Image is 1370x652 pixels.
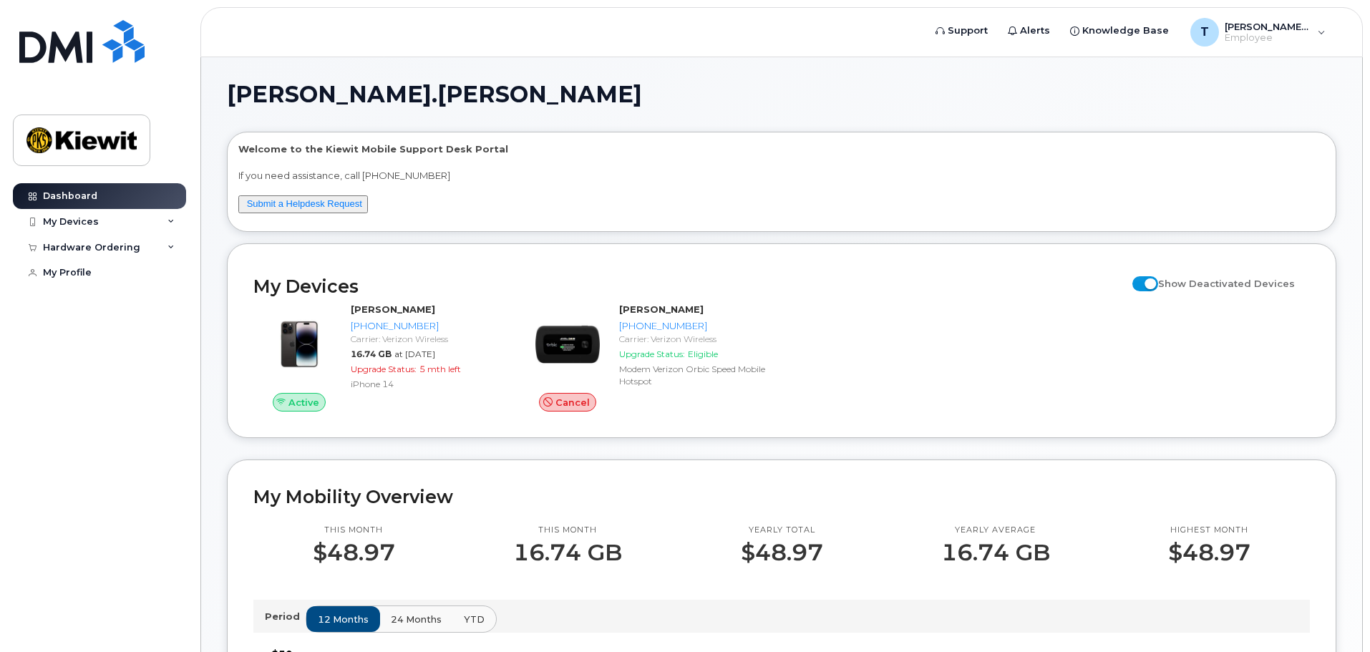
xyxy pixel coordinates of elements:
[313,540,395,565] p: $48.97
[688,349,718,359] span: Eligible
[619,349,685,359] span: Upgrade Status:
[741,525,823,536] p: Yearly total
[265,610,306,623] p: Period
[351,303,435,315] strong: [PERSON_NAME]
[265,310,334,379] img: image20231002-3703462-njx0qo.jpeg
[351,364,417,374] span: Upgrade Status:
[619,319,767,333] div: [PHONE_NUMBER]
[619,363,767,387] div: Modem Verizon Orbic Speed Mobile Hotspot
[513,525,622,536] p: This month
[288,396,319,409] span: Active
[513,540,622,565] p: 16.74 GB
[394,349,435,359] span: at [DATE]
[238,195,368,213] button: Submit a Helpdesk Request
[619,333,767,345] div: Carrier: Verizon Wireless
[253,276,1125,297] h2: My Devices
[464,613,485,626] span: YTD
[351,319,499,333] div: [PHONE_NUMBER]
[313,525,395,536] p: This month
[1168,525,1250,536] p: Highest month
[253,303,505,412] a: Active[PERSON_NAME][PHONE_NUMBER]Carrier: Verizon Wireless16.74 GBat [DATE]Upgrade Status:5 mth l...
[351,378,499,390] div: iPhone 14
[1308,590,1359,641] iframe: Messenger Launcher
[391,613,442,626] span: 24 months
[419,364,461,374] span: 5 mth left
[619,303,704,315] strong: [PERSON_NAME]
[522,303,773,412] a: Cancel[PERSON_NAME][PHONE_NUMBER]Carrier: Verizon WirelessUpgrade Status:EligibleModem Verizon Or...
[555,396,590,409] span: Cancel
[741,540,823,565] p: $48.97
[247,198,362,209] a: Submit a Helpdesk Request
[227,84,642,105] span: [PERSON_NAME].[PERSON_NAME]
[941,525,1050,536] p: Yearly average
[1168,540,1250,565] p: $48.97
[941,540,1050,565] p: 16.74 GB
[533,310,602,379] img: image20231002-3703462-fz9zi0.jpeg
[1158,278,1295,289] span: Show Deactivated Devices
[351,333,499,345] div: Carrier: Verizon Wireless
[253,486,1310,507] h2: My Mobility Overview
[238,169,1325,183] p: If you need assistance, call [PHONE_NUMBER]
[351,349,392,359] span: 16.74 GB
[1132,270,1144,281] input: Show Deactivated Devices
[238,142,1325,156] p: Welcome to the Kiewit Mobile Support Desk Portal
